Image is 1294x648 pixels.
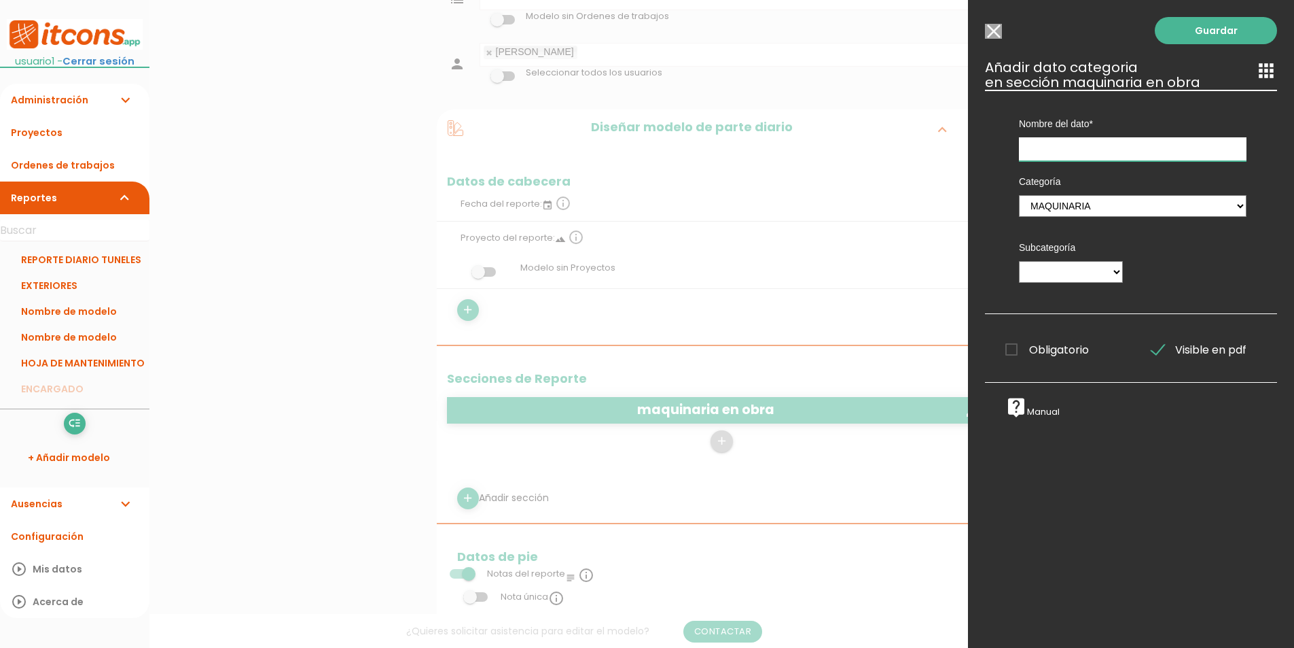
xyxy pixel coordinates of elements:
i: apps [1255,60,1277,82]
i: live_help [1005,396,1027,418]
label: Subcategoría [1019,241,1123,254]
span: Visible en pdf [1151,341,1246,358]
a: live_helpManual [1005,406,1060,417]
a: Guardar [1155,17,1277,44]
label: Categoría [1019,175,1246,188]
span: Obligatorio [1005,341,1089,358]
label: Nombre del dato [1019,117,1246,131]
h3: Añadir dato categoria en sección maquinaria en obra [985,60,1277,90]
